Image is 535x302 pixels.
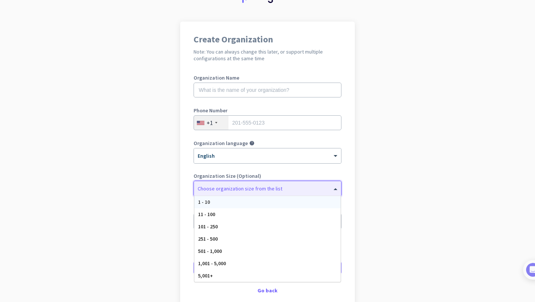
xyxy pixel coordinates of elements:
[194,108,341,113] label: Phone Number
[198,248,222,254] span: 501 - 1,000
[194,261,341,274] button: Create Organization
[194,206,341,211] label: Organization Time Zone
[194,35,341,44] h1: Create Organization
[198,211,215,218] span: 11 - 100
[198,235,218,242] span: 251 - 500
[198,260,226,267] span: 1,001 - 5,000
[207,119,213,126] div: +1
[198,272,213,279] span: 5,001+
[194,173,341,179] label: Organization Size (Optional)
[249,141,254,146] i: help
[198,223,218,230] span: 101 - 250
[194,75,341,80] label: Organization Name
[194,83,341,97] input: What is the name of your organization?
[194,141,248,146] label: Organization language
[194,196,341,282] div: Options List
[194,115,341,130] input: 201-555-0123
[194,288,341,293] div: Go back
[194,48,341,62] h2: Note: You can always change this later, or support multiple configurations at the same time
[198,199,210,205] span: 1 - 10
